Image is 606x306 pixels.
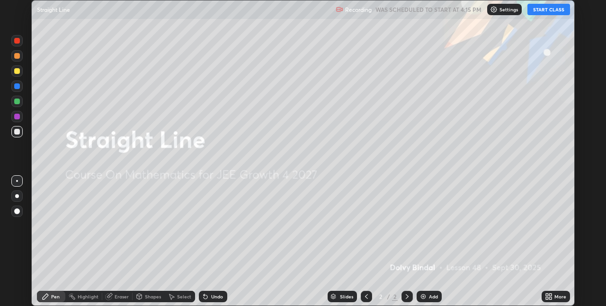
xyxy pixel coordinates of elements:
div: Pen [51,294,60,299]
div: More [554,294,566,299]
img: recording.375f2c34.svg [336,6,343,13]
div: Highlight [78,294,98,299]
p: Recording [345,6,372,13]
div: / [387,294,390,299]
img: add-slide-button [419,293,427,300]
button: START CLASS [527,4,570,15]
div: Undo [211,294,223,299]
div: Eraser [115,294,129,299]
div: Add [429,294,438,299]
img: class-settings-icons [490,6,498,13]
h5: WAS SCHEDULED TO START AT 4:15 PM [375,5,481,14]
p: Straight Line [37,6,70,13]
div: Shapes [145,294,161,299]
p: Settings [499,7,518,12]
div: Slides [340,294,353,299]
div: 2 [392,292,398,301]
div: Select [177,294,191,299]
div: 2 [376,294,385,299]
